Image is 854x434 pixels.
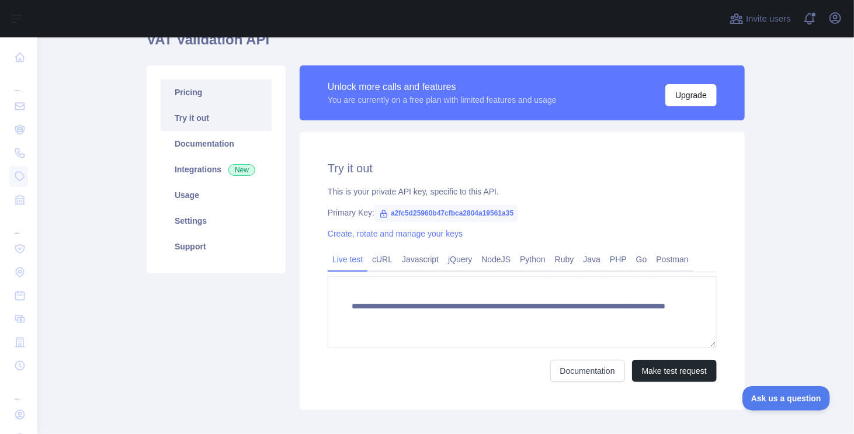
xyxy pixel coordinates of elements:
[328,207,717,218] div: Primary Key:
[161,234,272,259] a: Support
[746,12,791,26] span: Invite users
[9,213,28,236] div: ...
[161,105,272,131] a: Try it out
[631,250,652,269] a: Go
[550,250,579,269] a: Ruby
[652,250,693,269] a: Postman
[328,229,463,238] a: Create, rotate and manage your keys
[328,160,717,176] h2: Try it out
[161,157,272,182] a: Integrations New
[477,250,515,269] a: NodeJS
[550,360,625,382] a: Documentation
[443,250,477,269] a: jQuery
[515,250,550,269] a: Python
[9,70,28,93] div: ...
[397,250,443,269] a: Javascript
[228,164,255,176] span: New
[579,250,606,269] a: Java
[161,208,272,234] a: Settings
[605,250,631,269] a: PHP
[161,131,272,157] a: Documentation
[161,79,272,105] a: Pricing
[328,186,717,197] div: This is your private API key, specific to this API.
[328,94,557,106] div: You are currently on a free plan with limited features and usage
[374,204,518,222] span: a2fc5d25960b47cfbca2804a19561a35
[632,360,717,382] button: Make test request
[742,386,831,411] iframe: Toggle Customer Support
[367,250,397,269] a: cURL
[328,80,557,94] div: Unlock more calls and features
[328,250,367,269] a: Live test
[727,9,793,28] button: Invite users
[665,84,717,106] button: Upgrade
[161,182,272,208] a: Usage
[147,30,745,58] h1: VAT Validation API
[9,379,28,402] div: ...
